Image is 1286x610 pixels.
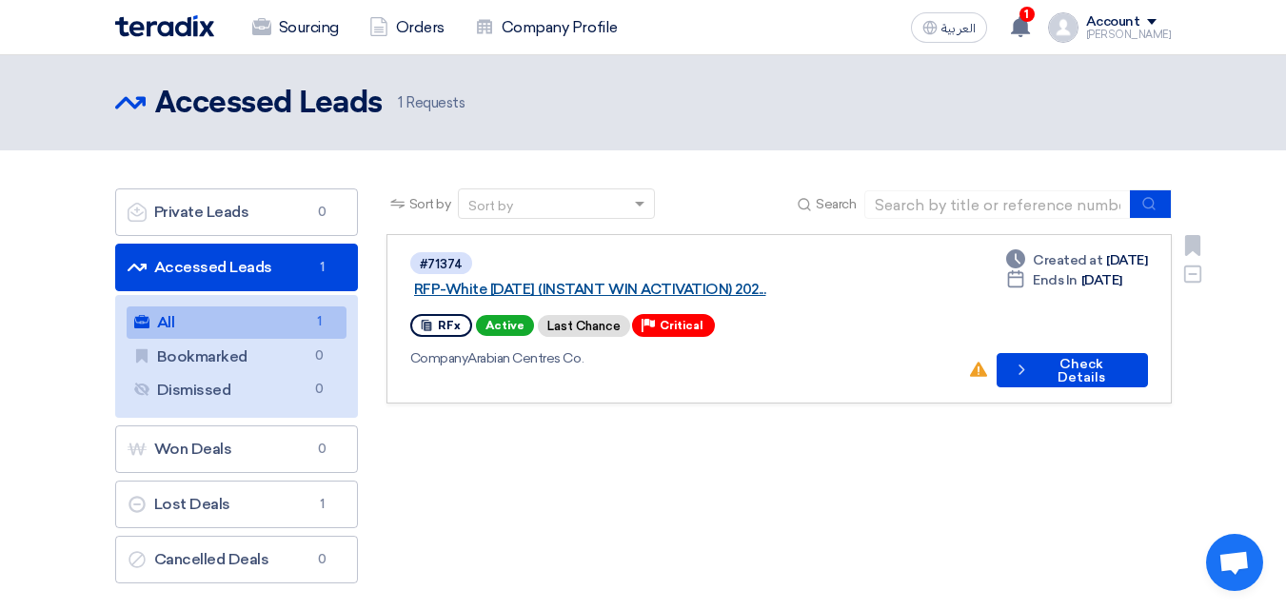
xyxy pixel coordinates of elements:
[438,319,461,332] span: RFx
[115,481,358,528] a: Lost Deals1
[476,315,534,336] span: Active
[237,7,354,49] a: Sourcing
[1033,250,1102,270] span: Created at
[1006,250,1147,270] div: [DATE]
[1086,14,1140,30] div: Account
[127,374,346,406] a: Dismissed
[398,94,403,111] span: 1
[864,190,1131,219] input: Search by title or reference number
[997,353,1147,387] button: Check Details
[115,425,358,473] a: Won Deals0
[410,350,468,366] span: Company
[115,188,358,236] a: Private Leads0
[311,203,334,222] span: 0
[1086,30,1172,40] div: [PERSON_NAME]
[816,194,856,214] span: Search
[311,258,334,277] span: 1
[311,495,334,514] span: 1
[414,281,890,298] a: RFP-White [DATE] (INSTANT WIN ACTIVATION) 202...
[398,92,465,114] span: Requests
[1019,7,1035,22] span: 1
[115,15,214,37] img: Teradix logo
[115,244,358,291] a: Accessed Leads1
[409,194,451,214] span: Sort by
[941,22,976,35] span: العربية
[127,306,346,339] a: All
[460,7,633,49] a: Company Profile
[410,348,954,368] div: Arabian Centres Co.
[354,7,460,49] a: Orders
[308,380,331,400] span: 0
[308,312,331,332] span: 1
[1206,534,1263,591] div: Open chat
[911,12,987,43] button: العربية
[155,85,383,123] h2: Accessed Leads
[115,536,358,583] a: Cancelled Deals0
[311,440,334,459] span: 0
[660,319,703,332] span: Critical
[1048,12,1078,43] img: profile_test.png
[1006,270,1122,290] div: [DATE]
[538,315,630,337] div: Last Chance
[308,346,331,366] span: 0
[1033,270,1078,290] span: Ends In
[127,341,346,373] a: Bookmarked
[420,258,463,270] div: #71374
[468,196,513,216] div: Sort by
[311,550,334,569] span: 0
